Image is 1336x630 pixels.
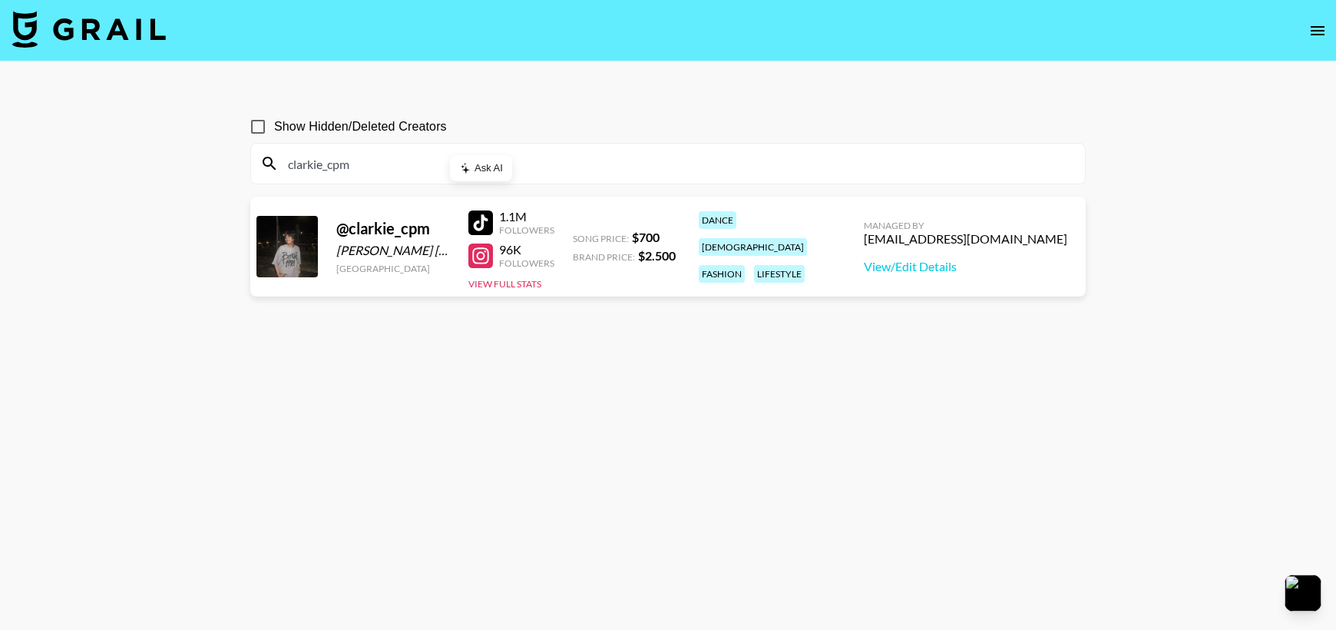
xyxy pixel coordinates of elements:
div: [PERSON_NAME] [PERSON_NAME] [336,243,450,258]
div: [DEMOGRAPHIC_DATA] [699,238,807,256]
span: Show Hidden/Deleted Creators [274,118,447,136]
div: @ clarkie_cpm [336,219,450,238]
button: View Full Stats [468,278,541,290]
div: 1.1M [499,209,554,224]
img: Grail Talent [12,11,166,48]
div: 96K [499,242,554,257]
strong: $ 700 [632,230,660,244]
strong: $ 2.500 [638,248,676,263]
a: View/Edit Details [864,259,1067,274]
div: fashion [699,265,745,283]
div: dance [699,211,736,229]
div: Managed By [864,220,1067,231]
div: Followers [499,257,554,269]
span: Song Price: [573,233,629,244]
div: Followers [499,224,554,236]
div: lifestyle [754,265,805,283]
div: [GEOGRAPHIC_DATA] [336,263,450,274]
div: [EMAIL_ADDRESS][DOMAIN_NAME] [864,231,1067,247]
span: Brand Price: [573,251,635,263]
input: Search by User Name [279,151,1076,176]
button: open drawer [1302,15,1333,46]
